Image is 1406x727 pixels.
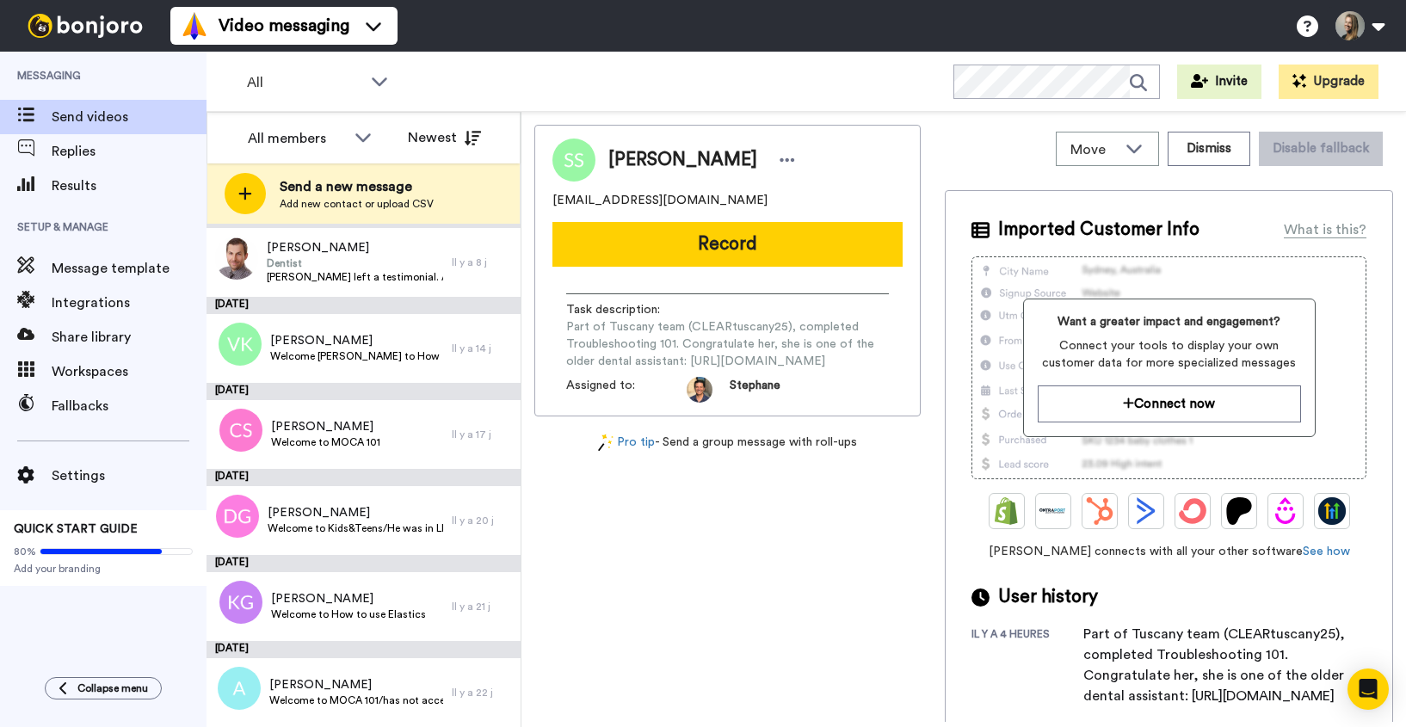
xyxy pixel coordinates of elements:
[271,418,380,435] span: [PERSON_NAME]
[267,256,443,270] span: Dentist
[219,581,262,624] img: kg.png
[971,543,1366,560] span: [PERSON_NAME] connects with all your other software
[52,258,207,279] span: Message template
[280,176,434,197] span: Send a new message
[1070,139,1117,160] span: Move
[52,176,207,196] span: Results
[52,396,207,416] span: Fallbacks
[598,434,655,452] a: Pro tip
[1039,497,1067,525] img: Ontraport
[552,192,768,209] span: [EMAIL_ADDRESS][DOMAIN_NAME]
[552,222,903,267] button: Record
[452,428,512,441] div: Il y a 17 j
[207,383,521,400] div: [DATE]
[1279,65,1378,99] button: Upgrade
[267,270,443,284] span: [PERSON_NAME] left a testimonial. As discussed, could you leave him a personal message and take a...
[52,293,207,313] span: Integrations
[52,141,207,162] span: Replies
[1168,132,1250,166] button: Dismiss
[998,217,1199,243] span: Imported Customer Info
[452,342,512,355] div: Il y a 14 j
[1259,132,1383,166] button: Disable fallback
[395,120,494,155] button: Newest
[270,332,443,349] span: [PERSON_NAME]
[534,434,921,452] div: - Send a group message with roll-ups
[268,521,443,535] span: Welcome to Kids&Teens/He was in LIVE: Principes des aligneurs transparents - [GEOGRAPHIC_DATA]: N...
[267,239,443,256] span: [PERSON_NAME]
[215,237,258,280] img: 1b0d6aba-7954-4320-b75f-edb8495f53b2.jpg
[566,301,687,318] span: Task description :
[993,497,1021,525] img: Shopify
[21,14,150,38] img: bj-logo-header-white.svg
[218,667,261,710] img: a.png
[14,545,36,558] span: 80%
[247,72,362,93] span: All
[1132,497,1160,525] img: ActiveCampaign
[1086,497,1113,525] img: Hubspot
[248,128,346,149] div: All members
[566,377,687,403] span: Assigned to:
[219,14,349,38] span: Video messaging
[1347,668,1389,710] div: Open Intercom Messenger
[14,523,138,535] span: QUICK START GUIDE
[1284,219,1366,240] div: What is this?
[730,377,780,403] span: Stephane
[452,256,512,269] div: Il y a 8 j
[1177,65,1261,99] button: Invite
[687,377,712,403] img: da5f5293-2c7b-4288-972f-10acbc376891-1597253892.jpg
[1303,545,1350,558] a: See how
[52,107,207,127] span: Send videos
[971,627,1083,706] div: il y a 4 heures
[598,434,614,452] img: magic-wand.svg
[268,504,443,521] span: [PERSON_NAME]
[52,361,207,382] span: Workspaces
[280,197,434,211] span: Add new contact or upload CSV
[207,641,521,658] div: [DATE]
[269,676,443,693] span: [PERSON_NAME]
[608,147,757,173] span: [PERSON_NAME]
[998,584,1098,610] span: User history
[52,327,207,348] span: Share library
[271,590,426,607] span: [PERSON_NAME]
[1272,497,1299,525] img: Drip
[45,677,162,699] button: Collapse menu
[207,555,521,572] div: [DATE]
[271,607,426,621] span: Welcome to How to use Elastics
[1179,497,1206,525] img: ConvertKit
[207,297,521,314] div: [DATE]
[452,600,512,613] div: Il y a 21 j
[14,562,193,576] span: Add your branding
[219,323,262,366] img: vk.png
[566,318,889,370] span: Part of Tuscany team (CLEARtuscany25), completed Troubleshooting 101. Congratulate her, she is on...
[77,681,148,695] span: Collapse menu
[452,514,512,527] div: Il y a 20 j
[1038,385,1301,422] button: Connect now
[1318,497,1346,525] img: GoHighLevel
[1083,624,1359,706] div: Part of Tuscany team (CLEARtuscany25), completed Troubleshooting 101. Congratulate her, she is on...
[1038,337,1301,372] span: Connect your tools to display your own customer data for more specialized messages
[552,139,595,182] img: Image of Sheri Solley
[270,349,443,363] span: Welcome [PERSON_NAME] to How to use Elastics
[207,469,521,486] div: [DATE]
[52,465,207,486] span: Settings
[1225,497,1253,525] img: Patreon
[181,12,208,40] img: vm-color.svg
[452,686,512,699] div: Il y a 22 j
[1038,313,1301,330] span: Want a greater impact and engagement?
[216,495,259,538] img: dg.png
[271,435,380,449] span: Welcome to MOCA 101
[219,409,262,452] img: cs.png
[269,693,443,707] span: Welcome to MOCA 101/has not accessed the courses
